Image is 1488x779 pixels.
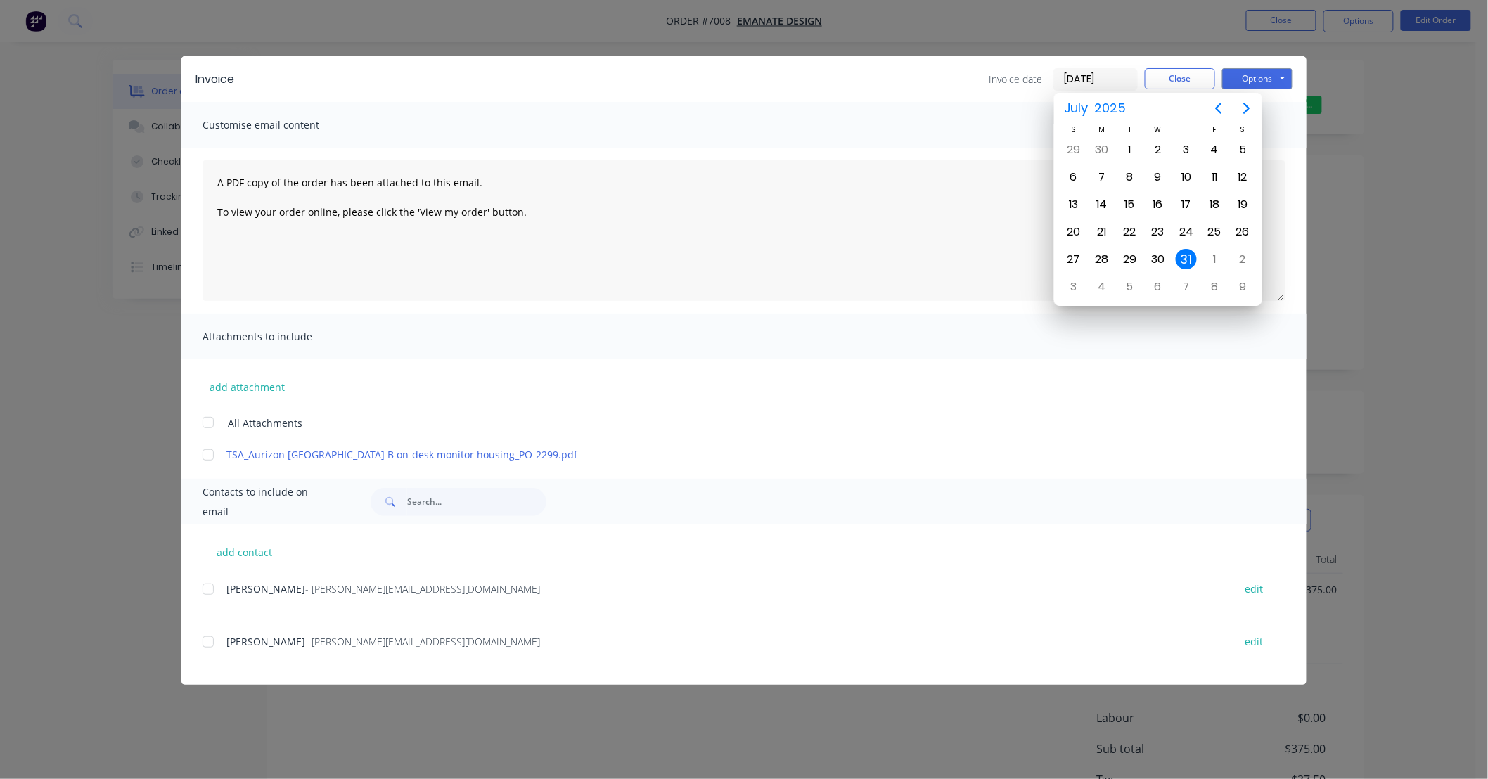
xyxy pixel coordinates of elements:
[407,488,546,516] input: Search...
[1056,96,1135,121] button: July2025
[1222,68,1293,89] button: Options
[1176,194,1197,215] div: Thursday, July 17, 2025
[1120,167,1141,188] div: Tuesday, July 8, 2025
[1176,139,1197,160] div: Thursday, July 3, 2025
[203,327,357,347] span: Attachments to include
[1232,194,1253,215] div: Saturday, July 19, 2025
[1237,632,1272,651] button: edit
[1091,167,1112,188] div: Monday, July 7, 2025
[1148,276,1169,297] div: Wednesday, August 6, 2025
[1229,124,1257,136] div: S
[305,582,540,595] span: - [PERSON_NAME][EMAIL_ADDRESS][DOMAIN_NAME]
[203,376,292,397] button: add attachment
[1204,139,1225,160] div: Friday, July 4, 2025
[1120,194,1141,215] div: Tuesday, July 15, 2025
[1120,221,1141,243] div: Tuesday, July 22, 2025
[1205,94,1233,122] button: Previous page
[1091,139,1112,160] div: Monday, June 30, 2025
[1088,124,1116,136] div: M
[1148,249,1169,270] div: Wednesday, July 30, 2025
[203,160,1285,301] textarea: A PDF copy of the order has been attached to this email. To view your order online, please click ...
[1232,276,1253,297] div: Saturday, August 9, 2025
[1148,139,1169,160] div: Wednesday, July 2, 2025
[1200,124,1229,136] div: F
[1237,579,1272,598] button: edit
[1232,139,1253,160] div: Saturday, July 5, 2025
[1059,124,1087,136] div: S
[203,482,335,522] span: Contacts to include on email
[1148,221,1169,243] div: Wednesday, July 23, 2025
[1091,221,1112,243] div: Monday, July 21, 2025
[1091,276,1112,297] div: Monday, August 4, 2025
[1144,124,1172,136] div: W
[1120,276,1141,297] div: Tuesday, August 5, 2025
[1204,276,1225,297] div: Friday, August 8, 2025
[226,447,1220,462] a: TSA_Aurizon [GEOGRAPHIC_DATA] B on-desk monitor housing_PO-2299.pdf
[1232,249,1253,270] div: Saturday, August 2, 2025
[1233,94,1261,122] button: Next page
[1063,249,1084,270] div: Sunday, July 27, 2025
[1172,124,1200,136] div: T
[1176,167,1197,188] div: Thursday, July 10, 2025
[228,416,302,430] span: All Attachments
[305,635,540,648] span: - [PERSON_NAME][EMAIL_ADDRESS][DOMAIN_NAME]
[203,541,287,562] button: add contact
[1091,194,1112,215] div: Monday, July 14, 2025
[1063,139,1084,160] div: Sunday, June 29, 2025
[226,582,305,595] span: [PERSON_NAME]
[1148,194,1169,215] div: Wednesday, July 16, 2025
[1204,249,1225,270] div: Friday, August 1, 2025
[1063,276,1084,297] div: Sunday, August 3, 2025
[1063,194,1084,215] div: Sunday, July 13, 2025
[195,71,234,88] div: Invoice
[989,72,1042,86] span: Invoice date
[1116,124,1144,136] div: T
[1204,221,1225,243] div: Friday, July 25, 2025
[1061,96,1091,121] span: July
[1120,139,1141,160] div: Tuesday, July 1, 2025
[1091,96,1129,121] span: 2025
[1091,249,1112,270] div: Monday, July 28, 2025
[1063,167,1084,188] div: Sunday, July 6, 2025
[1204,194,1225,215] div: Friday, July 18, 2025
[1063,221,1084,243] div: Sunday, July 20, 2025
[1204,167,1225,188] div: Friday, July 11, 2025
[1232,221,1253,243] div: Saturday, July 26, 2025
[1176,276,1197,297] div: Thursday, August 7, 2025
[1232,167,1253,188] div: Saturday, July 12, 2025
[1176,221,1197,243] div: Thursday, July 24, 2025
[1148,167,1169,188] div: Wednesday, July 9, 2025
[1145,68,1215,89] button: Close
[1176,249,1197,270] div: Thursday, July 31, 2025
[203,115,357,135] span: Customise email content
[226,635,305,648] span: [PERSON_NAME]
[1120,249,1141,270] div: Tuesday, July 29, 2025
